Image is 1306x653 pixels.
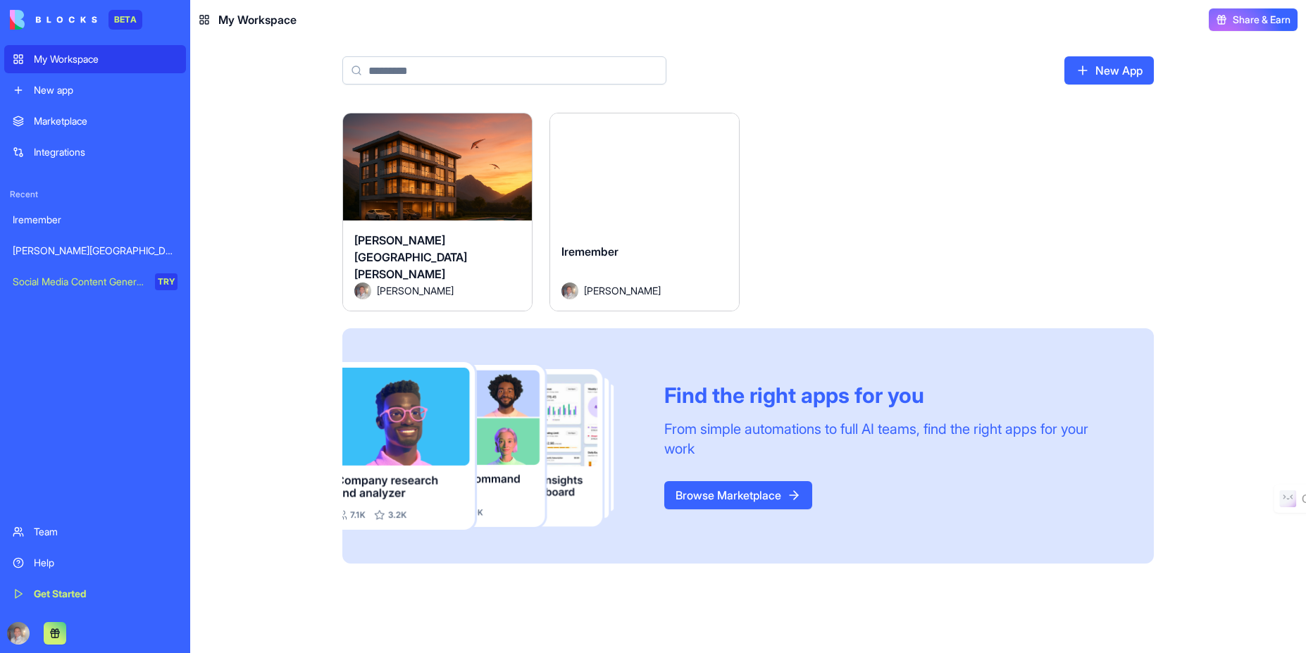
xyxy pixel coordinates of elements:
span: My Workspace [218,11,297,28]
div: Marketplace [34,114,178,128]
div: Get Started [34,587,178,601]
a: BETA [10,10,142,30]
button: Share & Earn [1209,8,1298,31]
a: Integrations [4,138,186,166]
span: Iremember [561,244,618,259]
span: [PERSON_NAME][GEOGRAPHIC_DATA][PERSON_NAME] [354,233,467,281]
div: Social Media Content Generator [13,275,145,289]
a: Team [4,518,186,546]
div: Help [34,556,178,570]
img: Frame_181_egmpey.png [342,362,642,530]
div: [PERSON_NAME][GEOGRAPHIC_DATA][PERSON_NAME] [13,244,178,258]
div: From simple automations to full AI teams, find the right apps for your work [664,419,1120,459]
div: Team [34,525,178,539]
img: Avatar [354,282,371,299]
a: New App [1064,56,1154,85]
div: New app [34,83,178,97]
a: New app [4,76,186,104]
span: Recent [4,189,186,200]
a: Browse Marketplace [664,481,812,509]
a: My Workspace [4,45,186,73]
a: [PERSON_NAME][GEOGRAPHIC_DATA][PERSON_NAME]Avatar[PERSON_NAME] [342,113,533,311]
span: [PERSON_NAME] [584,283,661,298]
div: Find the right apps for you [664,383,1120,408]
a: Help [4,549,186,577]
div: Iremember [13,213,178,227]
span: Share & Earn [1233,13,1291,27]
div: Integrations [34,145,178,159]
a: IrememberAvatar[PERSON_NAME] [549,113,740,311]
a: Iremember [4,206,186,234]
img: logo [10,10,97,30]
img: ACg8ocIoKTluYVx1WVSvMTc6vEhh8zlEulljtIG1Q6EjfdS3E24EJStT=s96-c [7,622,30,645]
a: Get Started [4,580,186,608]
div: My Workspace [34,52,178,66]
a: Social Media Content GeneratorTRY [4,268,186,296]
a: Marketplace [4,107,186,135]
span: [PERSON_NAME] [377,283,454,298]
img: Avatar [561,282,578,299]
a: [PERSON_NAME][GEOGRAPHIC_DATA][PERSON_NAME] [4,237,186,265]
div: TRY [155,273,178,290]
div: BETA [108,10,142,30]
